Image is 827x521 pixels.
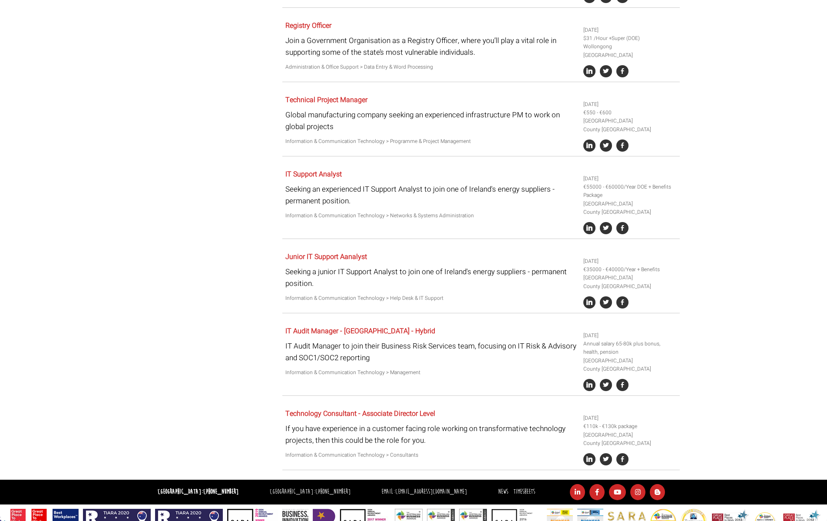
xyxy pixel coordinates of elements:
a: Technical Project Manager [285,95,367,105]
li: €55000 - €60000/Year DOE + Benefits Package [583,183,676,199]
li: [GEOGRAPHIC_DATA]: [268,486,353,498]
li: Annual salary 65-80k plus bonus, health, pension [583,340,676,356]
a: Registry Officer [285,20,331,31]
li: [DATE] [583,257,676,265]
li: [DATE] [583,100,676,109]
li: [GEOGRAPHIC_DATA] County [GEOGRAPHIC_DATA] [583,357,676,373]
p: Administration & Office Support > Data Entry & Word Processing [285,63,577,71]
p: Information & Communication Technology > Networks & Systems Administration [285,212,577,220]
a: Timesheets [513,488,535,496]
li: [DATE] [583,175,676,183]
a: News [498,488,508,496]
li: Email: [379,486,469,498]
li: [GEOGRAPHIC_DATA] County [GEOGRAPHIC_DATA] [583,431,676,448]
p: Seeking a junior IT Support Analyst to join one of Ireland's energy suppliers - permanent position. [285,266,577,289]
li: Wollongong [GEOGRAPHIC_DATA] [583,43,676,59]
li: €110k - €130k package [583,422,676,431]
a: Technology Consultant - Associate Director Level [285,408,435,419]
li: [DATE] [583,414,676,422]
a: Junior IT Support Aanalyst [285,252,367,262]
p: Information & Communication Technology > Management [285,368,577,377]
li: [GEOGRAPHIC_DATA] County [GEOGRAPHIC_DATA] [583,200,676,216]
li: [GEOGRAPHIC_DATA] County [GEOGRAPHIC_DATA] [583,274,676,290]
li: [DATE] [583,332,676,340]
p: Information & Communication Technology > Programme & Project Management [285,137,577,146]
li: €550 - €600 [583,109,676,117]
li: [GEOGRAPHIC_DATA] County [GEOGRAPHIC_DATA] [583,117,676,133]
a: IT Audit Manager - [GEOGRAPHIC_DATA] - Hybrid [285,326,435,336]
strong: [GEOGRAPHIC_DATA]: [158,488,238,496]
p: IT Audit Manager to join their Business Risk Services team, focusing on IT Risk & Advisory and SO... [285,340,577,364]
a: [EMAIL_ADDRESS][DOMAIN_NAME] [395,488,467,496]
a: [PHONE_NUMBER] [315,488,351,496]
p: Join a Government Organisation as a Registry Officer, where you’ll play a vital role in supportin... [285,35,577,58]
li: €35000 - €40000/Year + Benefits [583,265,676,274]
li: $31 /Hour +Super (DOE) [583,34,676,43]
p: Seeking an experienced IT Support Analyst to join one of Ireland's energy suppliers - permanent p... [285,183,577,207]
p: Information & Communication Technology > Help Desk & IT Support [285,294,577,302]
li: [DATE] [583,26,676,34]
a: [PHONE_NUMBER] [203,488,238,496]
p: If you have experience in a customer facing role working on transformative technology projects, t... [285,423,577,446]
p: Information & Communication Technology > Consultants [285,451,577,459]
p: Global manufacturing company seeking an experienced infrastructure PM to work on global projects [285,109,577,133]
a: IT Support Analyst [285,169,342,179]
